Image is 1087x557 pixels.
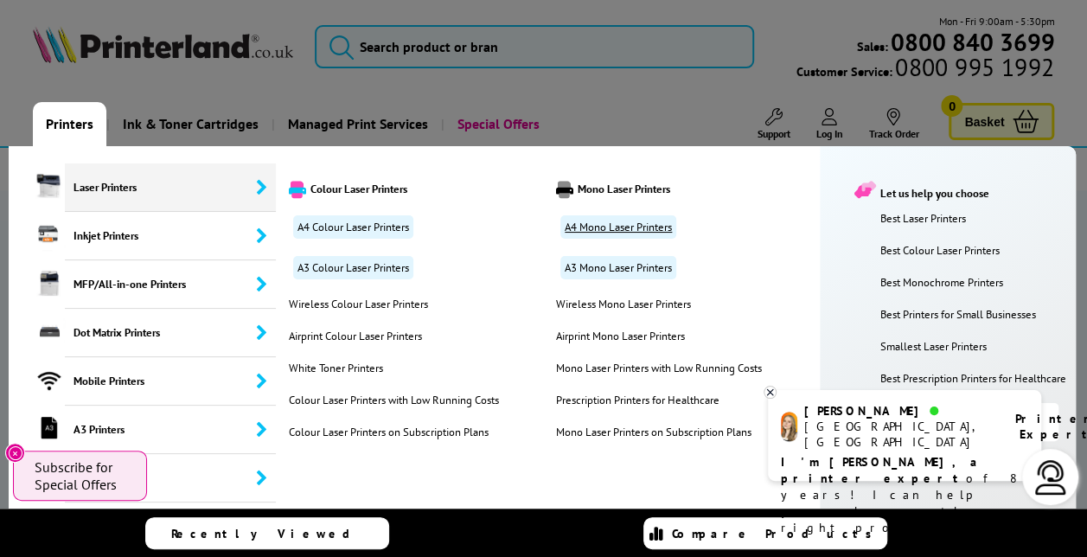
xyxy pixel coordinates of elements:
[880,243,1067,258] a: Best Colour Laser Printers
[781,454,982,486] b: I'm [PERSON_NAME], a printer expert
[880,339,1067,354] a: Smallest Laser Printers
[65,163,276,212] span: Laser Printers
[285,425,503,439] a: Colour Laser Printers on Subscription Plans
[171,526,368,541] span: Recently Viewed
[552,361,766,375] a: Mono Laser Printers with Low Running Costs
[781,454,1028,536] p: of 8 years! I can help you choose the right product
[65,212,276,260] span: Inkjet Printers
[293,256,413,279] a: A3 Colour Laser Printers
[552,329,766,343] a: Airprint Mono Laser Printers
[552,393,766,407] a: Prescription Printers for Healthcare
[804,403,994,419] div: [PERSON_NAME]
[9,406,276,454] a: A3 Printers
[560,256,676,279] a: A3 Mono Laser Printers
[880,371,1067,386] a: Best Prescription Printers for Healthcare
[552,297,766,311] a: Wireless Mono Laser Printers
[804,419,994,450] div: [GEOGRAPHIC_DATA], [GEOGRAPHIC_DATA]
[560,215,676,239] a: A4 Mono Laser Printers
[1033,460,1068,495] img: user-headset-light.svg
[285,329,503,343] a: Airprint Colour Laser Printers
[65,309,276,357] span: Dot Matrix Printers
[9,454,276,503] a: Shop by Brand
[9,163,276,212] a: Laser Printers
[552,425,766,439] a: Mono Laser Printers on Subscription Plans
[880,307,1067,322] a: Best Printers for Small Businesses
[285,393,503,407] a: Colour Laser Printers with Low Running Costs
[293,215,413,239] a: A4 Colour Laser Printers
[9,309,276,357] a: Dot Matrix Printers
[285,361,503,375] a: White Toner Printers
[5,443,25,463] button: Close
[145,517,389,549] a: Recently Viewed
[552,181,812,198] a: Mono Laser Printers
[854,181,1058,201] div: Let us help you choose
[880,211,1067,226] a: Best Laser Printers
[65,357,276,406] span: Mobile Printers
[65,454,276,503] span: Shop by Brand
[781,412,797,442] img: amy-livechat.png
[65,260,276,309] span: MFP/All-in-one Printers
[65,406,276,454] span: A3 Printers
[33,102,106,146] a: Printers
[285,297,503,311] a: Wireless Colour Laser Printers
[285,181,545,198] a: Colour Laser Printers
[880,275,1067,290] a: Best Monochrome Printers
[9,260,276,309] a: MFP/All-in-one Printers
[643,517,887,549] a: Compare Products
[9,357,276,406] a: Mobile Printers
[35,458,130,493] span: Subscribe for Special Offers
[9,212,276,260] a: Inkjet Printers
[672,526,881,541] span: Compare Products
